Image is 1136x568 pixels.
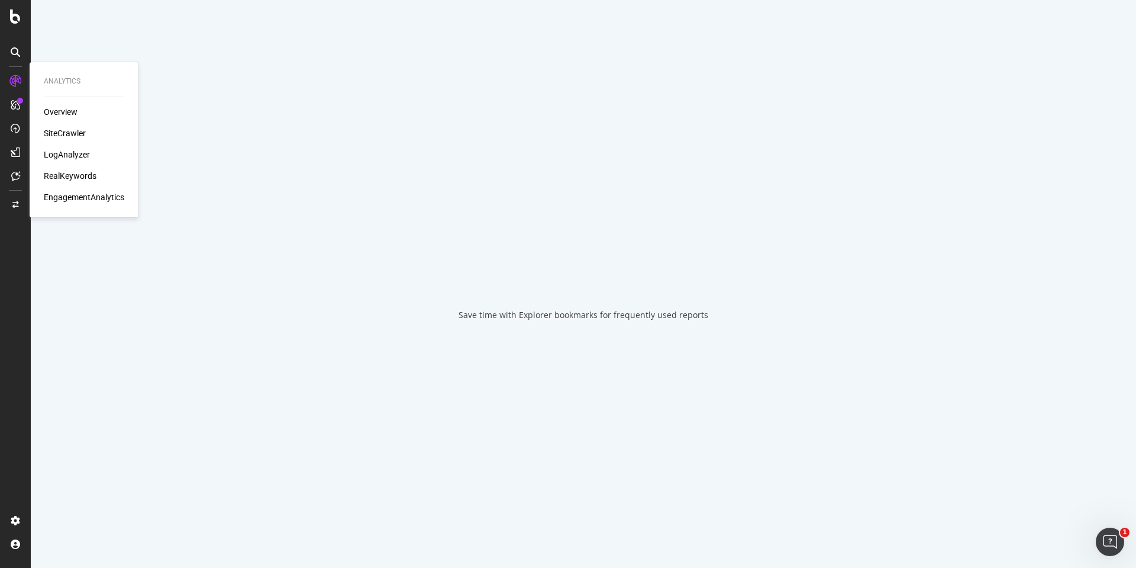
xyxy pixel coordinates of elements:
iframe: Intercom live chat [1096,528,1124,556]
div: Save time with Explorer bookmarks for frequently used reports [459,309,708,321]
div: animation [541,248,626,290]
a: EngagementAnalytics [44,191,124,203]
span: 1 [1120,528,1129,537]
a: SiteCrawler [44,127,86,139]
a: LogAnalyzer [44,149,90,161]
a: Overview [44,106,78,118]
a: RealKeywords [44,170,96,182]
div: Analytics [44,76,124,86]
